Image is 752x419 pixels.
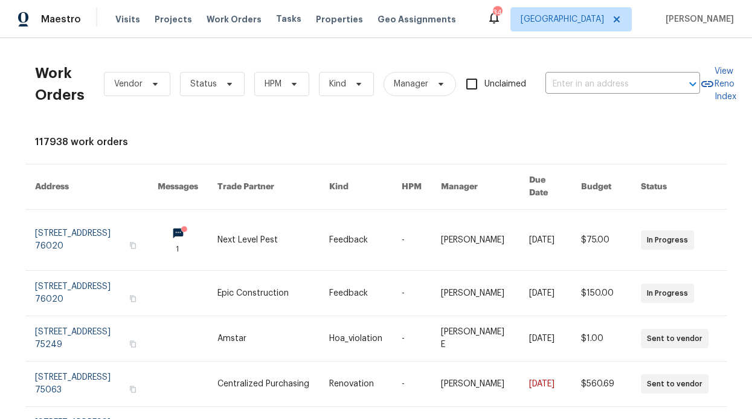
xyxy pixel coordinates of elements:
[684,76,701,93] button: Open
[127,293,138,304] button: Copy Address
[392,164,431,210] th: HPM
[265,78,281,90] span: HPM
[431,210,519,271] td: [PERSON_NAME]
[392,210,431,271] td: -
[276,15,301,23] span: Tasks
[320,362,392,407] td: Renovation
[127,339,138,349] button: Copy Address
[392,362,431,407] td: -
[521,13,604,25] span: [GEOGRAPHIC_DATA]
[208,316,320,362] td: Amstar
[431,362,519,407] td: [PERSON_NAME]
[25,164,148,210] th: Address
[431,271,519,316] td: [PERSON_NAME]
[320,164,392,210] th: Kind
[320,210,392,271] td: Feedback
[208,271,320,316] td: Epic Construction
[41,12,81,27] span: Maestro
[493,7,501,18] div: 34
[316,13,363,26] span: Properties
[571,164,631,210] th: Budget
[631,164,727,210] th: Status
[190,78,217,90] span: Status
[519,164,572,210] th: Due Date
[320,271,392,316] td: Feedback
[127,384,138,395] button: Copy Address
[208,362,320,407] td: Centralized Purchasing
[35,62,85,106] h2: Work Orders
[392,271,431,316] td: -
[127,240,138,251] button: Copy Address
[114,78,143,90] span: Vendor
[320,316,392,362] td: Hoa_violation
[700,65,736,103] a: View Reno Index
[329,78,346,90] span: Kind
[431,164,519,210] th: Manager
[378,13,456,26] span: Geo Assignments
[207,13,262,26] span: Work Orders
[148,164,208,210] th: Messages
[484,78,526,91] span: Unclaimed
[545,75,666,94] input: Enter in an address
[35,135,718,149] div: 117938 work orders
[115,13,140,26] span: Visits
[208,210,320,271] td: Next Level Pest
[392,316,431,362] td: -
[661,13,734,26] span: [PERSON_NAME]
[394,78,428,90] span: Manager
[431,316,519,362] td: [PERSON_NAME] E
[155,13,192,26] span: Projects
[208,164,320,210] th: Trade Partner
